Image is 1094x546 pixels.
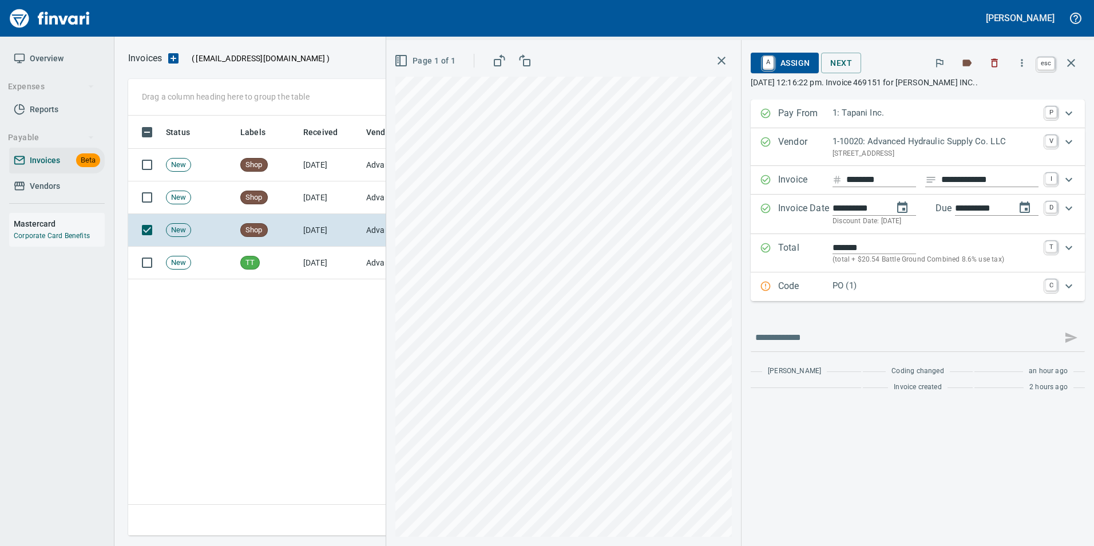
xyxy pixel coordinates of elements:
[751,166,1085,195] div: Expand
[778,173,833,188] p: Invoice
[760,53,810,73] span: Assign
[167,192,191,203] span: New
[14,217,105,230] h6: Mastercard
[778,135,833,159] p: Vendor
[982,50,1007,76] button: Discard
[142,91,310,102] p: Drag a column heading here to group the table
[1045,135,1057,147] a: V
[362,181,476,214] td: Advanced Hydraulic Supply Co. LLC (1-10020)
[1045,106,1057,118] a: P
[751,100,1085,128] div: Expand
[167,258,191,268] span: New
[362,149,476,181] td: Advanced Hydraulic Supply Co. LLC (1-10020)
[1057,324,1085,351] span: This records your message into the invoice and notifies anyone mentioned
[30,153,60,168] span: Invoices
[167,160,191,171] span: New
[14,232,90,240] a: Corporate Card Benefits
[195,53,326,64] span: [EMAIL_ADDRESS][DOMAIN_NAME]
[299,149,362,181] td: [DATE]
[833,216,1038,227] p: Discount Date: [DATE]
[833,106,1038,120] p: 1: Tapani Inc.
[833,279,1038,292] p: PO (1)
[751,128,1085,166] div: Expand
[891,366,944,377] span: Coding changed
[162,52,185,65] button: Upload an Invoice
[362,247,476,279] td: Advanced Hydraulic Supply Co. LLC (1-10020)
[30,179,60,193] span: Vendors
[763,56,774,69] a: A
[778,201,833,227] p: Invoice Date
[833,254,1038,266] p: (total + $20.54 Battle Ground Combined 8.6% use tax)
[240,125,265,139] span: Labels
[241,192,267,203] span: Shop
[889,194,916,221] button: change date
[366,125,419,139] span: Vendor / From
[362,214,476,247] td: Advanced Hydraulic Supply Co. LLC (1-10020)
[1045,279,1057,291] a: C
[8,80,94,94] span: Expenses
[1045,201,1057,213] a: D
[1045,173,1057,184] a: I
[1009,50,1034,76] button: More
[986,12,1055,24] h5: [PERSON_NAME]
[751,53,819,73] button: AAssign
[299,214,362,247] td: [DATE]
[983,9,1057,27] button: [PERSON_NAME]
[392,50,460,72] button: Page 1 of 1
[30,52,64,66] span: Overview
[751,234,1085,272] div: Expand
[3,76,99,97] button: Expenses
[936,201,990,215] p: Due
[1029,366,1068,377] span: an hour ago
[927,50,952,76] button: Flag
[1045,241,1057,252] a: T
[128,52,162,65] nav: breadcrumb
[303,125,338,139] span: Received
[8,130,94,145] span: Payable
[366,125,434,139] span: Vendor / From
[185,53,330,64] p: ( )
[894,382,942,393] span: Invoice created
[128,52,162,65] p: Invoices
[778,241,833,266] p: Total
[166,125,205,139] span: Status
[830,56,852,70] span: Next
[303,125,352,139] span: Received
[9,46,105,72] a: Overview
[299,247,362,279] td: [DATE]
[751,272,1085,301] div: Expand
[778,279,833,294] p: Code
[7,5,93,32] img: Finvari
[241,160,267,171] span: Shop
[1011,194,1038,221] button: change due date
[299,181,362,214] td: [DATE]
[167,225,191,236] span: New
[9,173,105,199] a: Vendors
[3,127,99,148] button: Payable
[954,50,980,76] button: Labels
[833,148,1038,160] p: [STREET_ADDRESS]
[751,195,1085,234] div: Expand
[821,53,861,74] button: Next
[9,97,105,122] a: Reports
[1037,57,1055,70] a: esc
[76,154,100,167] span: Beta
[778,106,833,121] p: Pay From
[30,102,58,117] span: Reports
[240,125,280,139] span: Labels
[925,174,937,185] svg: Invoice description
[768,366,821,377] span: [PERSON_NAME]
[833,173,842,187] svg: Invoice number
[166,125,190,139] span: Status
[241,225,267,236] span: Shop
[397,54,455,68] span: Page 1 of 1
[241,258,259,268] span: TT
[751,77,1085,88] p: [DATE] 12:16:22 pm. Invoice 469151 for [PERSON_NAME] INC..
[1029,382,1068,393] span: 2 hours ago
[9,148,105,173] a: InvoicesBeta
[833,135,1038,148] p: 1-10020: Advanced Hydraulic Supply Co. LLC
